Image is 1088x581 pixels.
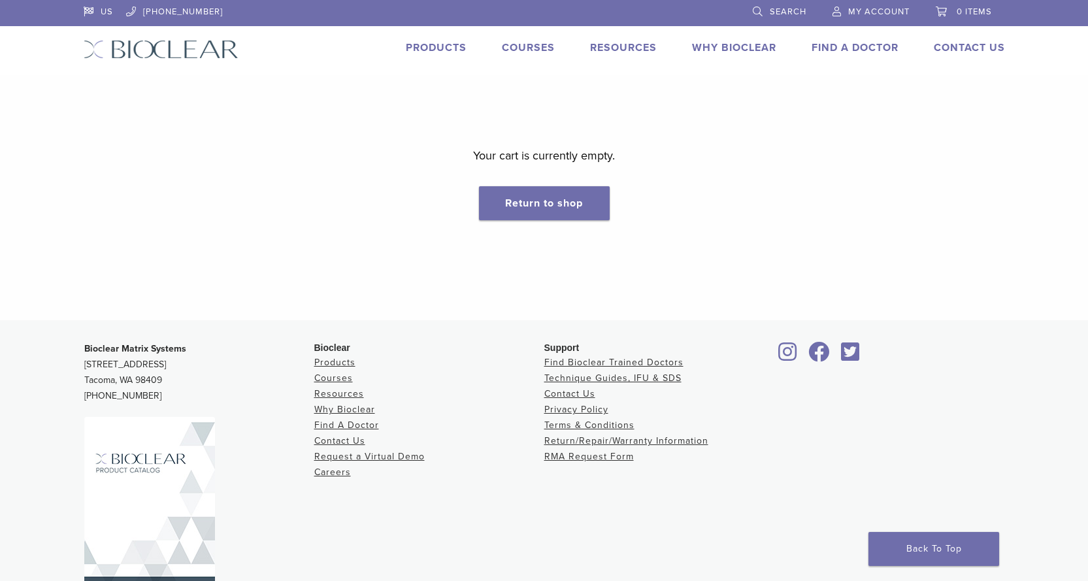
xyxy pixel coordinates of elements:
[774,350,802,363] a: Bioclear
[314,467,351,478] a: Careers
[406,41,467,54] a: Products
[544,357,684,368] a: Find Bioclear Trained Doctors
[502,41,555,54] a: Courses
[84,40,239,59] img: Bioclear
[473,146,615,165] p: Your cart is currently empty.
[314,451,425,462] a: Request a Virtual Demo
[479,186,610,220] a: Return to shop
[837,350,865,363] a: Bioclear
[868,532,999,566] a: Back To Top
[544,404,608,415] a: Privacy Policy
[804,350,834,363] a: Bioclear
[812,41,898,54] a: Find A Doctor
[590,41,657,54] a: Resources
[314,388,364,399] a: Resources
[544,420,635,431] a: Terms & Conditions
[544,388,595,399] a: Contact Us
[544,342,580,353] span: Support
[314,342,350,353] span: Bioclear
[314,373,353,384] a: Courses
[770,7,806,17] span: Search
[314,420,379,431] a: Find A Doctor
[544,373,682,384] a: Technique Guides, IFU & SDS
[692,41,776,54] a: Why Bioclear
[314,435,365,446] a: Contact Us
[314,357,355,368] a: Products
[957,7,992,17] span: 0 items
[84,343,186,354] strong: Bioclear Matrix Systems
[544,451,634,462] a: RMA Request Form
[84,341,314,404] p: [STREET_ADDRESS] Tacoma, WA 98409 [PHONE_NUMBER]
[544,435,708,446] a: Return/Repair/Warranty Information
[848,7,910,17] span: My Account
[314,404,375,415] a: Why Bioclear
[934,41,1005,54] a: Contact Us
